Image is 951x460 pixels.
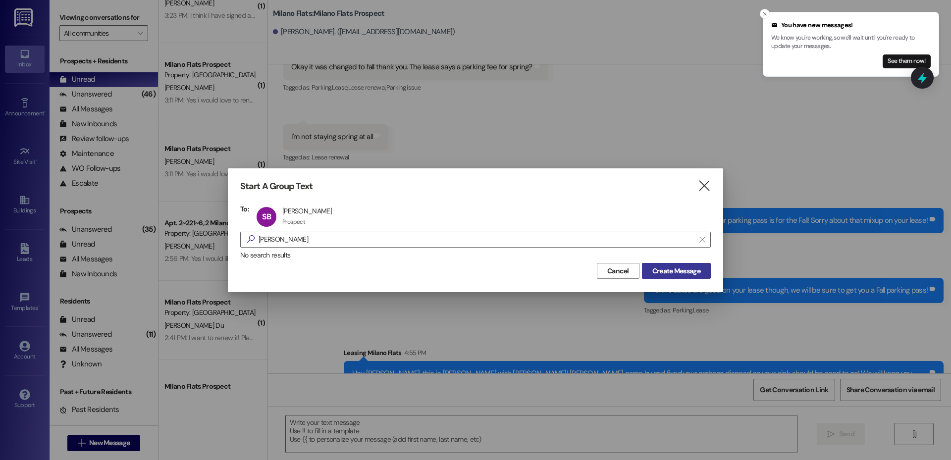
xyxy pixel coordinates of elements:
[652,266,700,276] span: Create Message
[607,266,629,276] span: Cancel
[697,181,711,191] i: 
[699,236,705,244] i: 
[771,34,931,51] p: We know you're working, so we'll wait until you're ready to update your messages.
[240,181,313,192] h3: Start A Group Text
[259,233,694,247] input: Search for any contact or apartment
[282,206,332,215] div: [PERSON_NAME]
[240,204,249,213] h3: To:
[240,250,711,260] div: No search results
[262,211,271,222] span: SB
[642,263,711,279] button: Create Message
[760,9,770,19] button: Close toast
[694,232,710,247] button: Clear text
[282,218,305,226] div: Prospect
[883,54,931,68] button: See them now!
[597,263,639,279] button: Cancel
[243,234,259,245] i: 
[771,20,931,30] div: You have new messages!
